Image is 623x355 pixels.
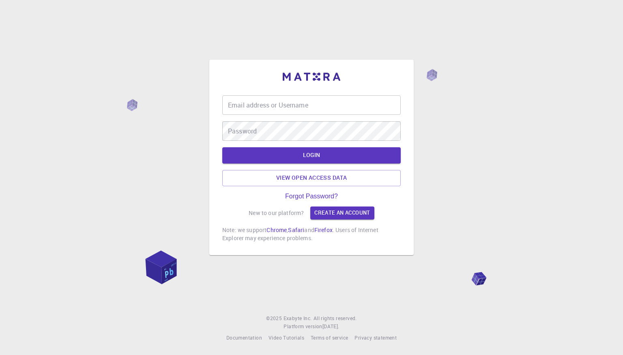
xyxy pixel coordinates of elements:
a: Exabyte Inc. [284,314,312,323]
span: [DATE] . [322,323,339,329]
span: © 2025 [266,314,283,323]
button: LOGIN [222,147,401,164]
a: Safari [288,226,304,234]
span: Exabyte Inc. [284,315,312,321]
a: Video Tutorials [269,334,304,342]
a: View open access data [222,170,401,186]
a: Chrome [266,226,287,234]
span: Video Tutorials [269,334,304,341]
span: Documentation [226,334,262,341]
a: Documentation [226,334,262,342]
a: [DATE]. [322,323,339,331]
span: Privacy statement [354,334,397,341]
span: Platform version [284,323,322,331]
p: New to our platform? [249,209,304,217]
a: Terms of service [311,334,348,342]
a: Create an account [310,207,374,219]
a: Privacy statement [354,334,397,342]
a: Forgot Password? [285,193,338,200]
span: All rights reserved. [314,314,357,323]
p: Note: we support , and . Users of Internet Explorer may experience problems. [222,226,401,242]
a: Firefox [314,226,333,234]
span: Terms of service [311,334,348,341]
